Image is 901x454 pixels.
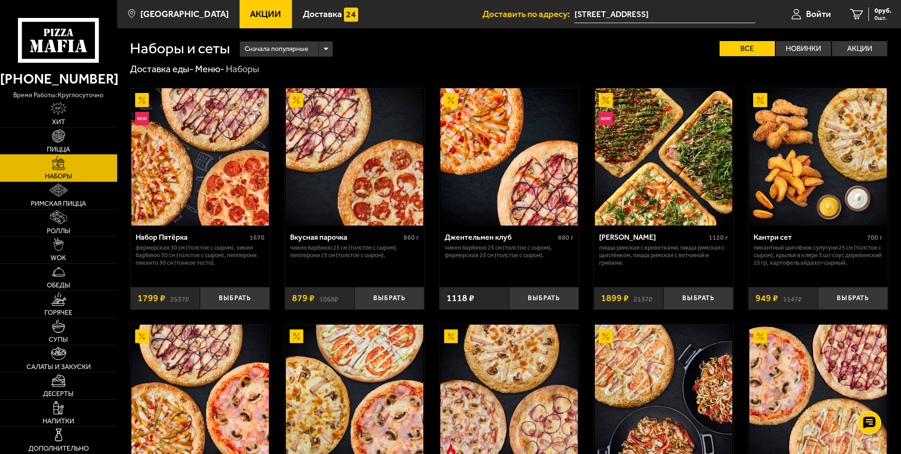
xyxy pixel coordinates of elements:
span: Наборы [45,173,72,180]
span: Горячее [44,310,72,316]
span: 949 ₽ [755,294,778,303]
s: 2137 ₽ [634,294,652,303]
img: Акционный [135,329,149,344]
span: 1799 ₽ [137,294,165,303]
span: [GEOGRAPHIC_DATA] [140,9,229,18]
img: Акционный [290,93,304,107]
a: Доставка еды- [130,63,194,75]
span: 1670 [249,234,265,242]
button: Выбрать [200,287,270,310]
span: Акции [250,9,281,18]
a: АкционныйНовинкаНабор Пятёрка [130,88,270,226]
img: Акционный [753,329,767,344]
div: Наборы [226,63,259,76]
p: Пикантный цыплёнок сулугуни 25 см (толстое с сыром), крылья в кляре 5 шт соус деревенский 25 гр, ... [754,244,883,267]
div: Кантри сет [754,233,865,242]
input: Ваш адрес доставки [575,6,755,23]
img: Набор Пятёрка [131,88,269,226]
img: Акционный [290,329,304,344]
img: Акционный [599,93,613,107]
button: Выбрать [818,287,888,310]
img: Акционный [753,93,767,107]
a: АкционныйКантри сет [748,88,888,226]
span: Сначала популярные [245,40,308,58]
s: 1147 ₽ [783,294,802,303]
div: Вкусная парочка [290,233,401,242]
span: Десерты [43,391,74,397]
span: Дополнительно [28,446,89,452]
span: 0 шт. [875,15,892,21]
label: Новинки [776,41,831,56]
span: Доставка [303,9,342,18]
span: Пицца [47,146,70,153]
img: Акционный [444,329,458,344]
s: 2537 ₽ [170,294,189,303]
p: Чикен Барбекю 25 см (толстое с сыром), Фермерская 25 см (толстое с сыром). [445,244,574,259]
button: Выбрать [354,287,424,310]
s: 1068 ₽ [319,294,338,303]
h1: Наборы и сеты [130,41,230,56]
span: Супы [49,336,68,343]
span: WOK [51,255,66,261]
span: Обеды [47,282,70,289]
span: 0 руб. [875,8,892,14]
span: Войти [806,9,831,18]
img: Мама Миа [595,88,732,226]
label: Акции [832,41,887,56]
img: Новинка [135,112,149,126]
span: Доставить по адресу: [482,9,575,18]
span: Салаты и закуски [26,364,91,370]
img: Акционный [444,93,458,107]
span: Хит [52,119,65,126]
span: Роллы [47,228,70,235]
span: 1118 ₽ [446,294,474,303]
img: 15daf4d41897b9f0e9f617042186c801.svg [344,8,358,22]
span: 700 г [867,234,883,242]
div: Джентельмен клуб [445,233,556,242]
img: Акционный [135,93,149,107]
button: Выбрать [509,287,579,310]
span: 1120 г [709,234,728,242]
a: АкционныйВкусная парочка [285,88,424,226]
img: Джентельмен клуб [440,88,578,226]
img: Акционный [599,329,613,344]
p: Чикен Барбекю 25 см (толстое с сыром), Пепперони 25 см (толстое с сыром). [290,244,419,259]
img: Новинка [599,112,613,126]
img: Кантри сет [749,88,887,226]
a: Меню- [195,63,224,75]
img: Вкусная парочка [286,88,423,226]
div: Набор Пятёрка [136,233,247,242]
span: Римская пицца [31,201,86,207]
button: Выбрать [663,287,733,310]
span: 880 г [558,234,574,242]
span: 1899 ₽ [601,294,629,303]
span: 879 ₽ [292,294,315,303]
p: Фермерская 30 см (толстое с сыром), Чикен Барбекю 30 см (толстое с сыром), Пепперони Пиканто 30 с... [136,244,265,267]
a: АкционныйДжентельмен клуб [439,88,579,226]
label: Все [720,41,775,56]
span: Напитки [43,418,74,425]
div: [PERSON_NAME] [599,233,706,242]
span: 860 г [403,234,419,242]
p: Пицца Римская с креветками, Пицца Римская с цыплёнком, Пицца Римская с ветчиной и грибами. [599,244,728,267]
a: АкционныйНовинкаМама Миа [594,88,733,226]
